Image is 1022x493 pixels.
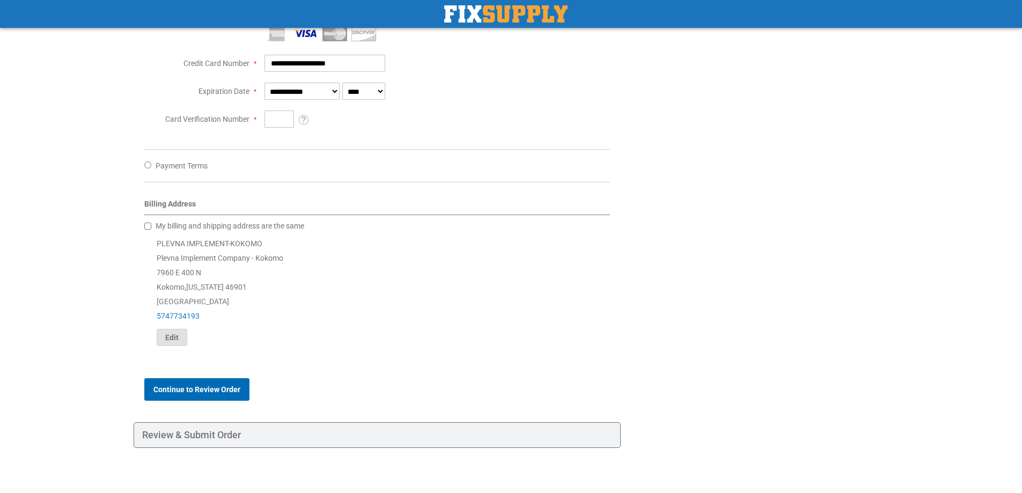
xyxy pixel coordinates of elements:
span: [US_STATE] [186,283,224,291]
img: MasterCard [322,25,347,41]
a: store logo [444,5,568,23]
button: Edit [157,329,187,346]
img: Discover [351,25,376,41]
div: Billing Address [144,198,611,215]
span: Card Verification Number [165,115,249,123]
button: Continue to Review Order [144,378,249,401]
div: Review & Submit Order [134,422,621,448]
a: 5747734193 [157,312,200,320]
span: Credit Card Number [183,59,249,68]
img: American Express [264,25,289,41]
span: My billing and shipping address are the same [156,222,304,230]
span: Continue to Review Order [153,385,240,394]
span: Expiration Date [198,87,249,95]
span: Payment Terms [156,161,208,170]
div: PLEVNA IMPLEMENT-KOKOMO Plevna Implement Company - Kokomo 7960 E 400 N Kokomo , 46901 [GEOGRAPHIC... [144,237,611,346]
img: Visa [293,25,318,41]
img: Fix Industrial Supply [444,5,568,23]
span: Edit [165,333,179,342]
